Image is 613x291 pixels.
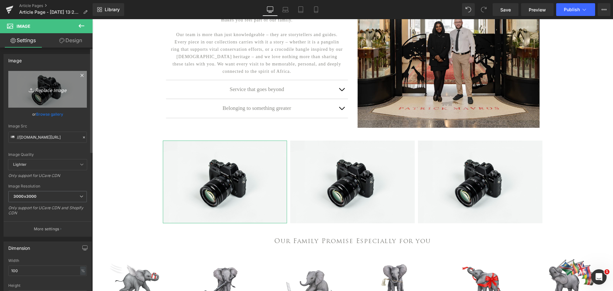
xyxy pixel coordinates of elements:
img: Our Personal Shopping Appointments [190,235,243,290]
span: Library [105,7,120,12]
a: Tablet [293,3,308,16]
button: Undo [462,3,475,16]
i: Replace Image [22,85,73,93]
a: Browse gallery [36,109,63,120]
span: Save [500,6,511,13]
a: Article Pages [19,3,93,8]
img: Hand Written Message on your complimentary gift card [103,235,156,290]
span: Image [17,24,30,29]
span: Preview [529,6,546,13]
button: Redo [477,3,490,16]
input: auto [8,265,87,276]
p: More settings [34,226,59,232]
h2: Belonging to something greater [87,85,243,94]
div: Image Quality [8,152,87,157]
div: Dimension [8,242,30,251]
input: Link [8,132,87,143]
button: More [598,3,610,16]
img: Free Silver Cleaning [277,235,330,290]
span: Article Page - [DATE] 13:20:53 [19,10,80,15]
img: Complimentary Delivery [16,235,69,290]
div: Only support for UCare CDN and Shopify CDN [8,205,87,220]
a: Desktop [262,3,278,16]
a: Mobile [308,3,324,16]
span: Publish [564,7,580,12]
div: or [8,111,87,118]
span: 1 [604,269,609,274]
div: Image Src [8,124,87,128]
a: New Library [93,3,124,16]
div: Image Resolution [8,184,87,188]
b: 3000x3000 [13,194,36,199]
a: Laptop [278,3,293,16]
p: Our team is more than just knowledgeable – they are storytellers and guides. Every piece in our c... [79,12,251,56]
h2: Service that goes beyond [87,66,243,75]
b: Lighter [13,162,26,167]
div: Image [8,54,22,63]
iframe: Intercom live chat [591,269,607,285]
button: More settings [4,221,91,236]
div: % [80,266,86,275]
button: Publish [556,3,595,16]
div: Width [8,258,87,263]
div: Only support for UCare CDN [8,173,87,182]
a: Preview [521,3,554,16]
a: Design [48,33,94,48]
div: Height [8,283,87,288]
